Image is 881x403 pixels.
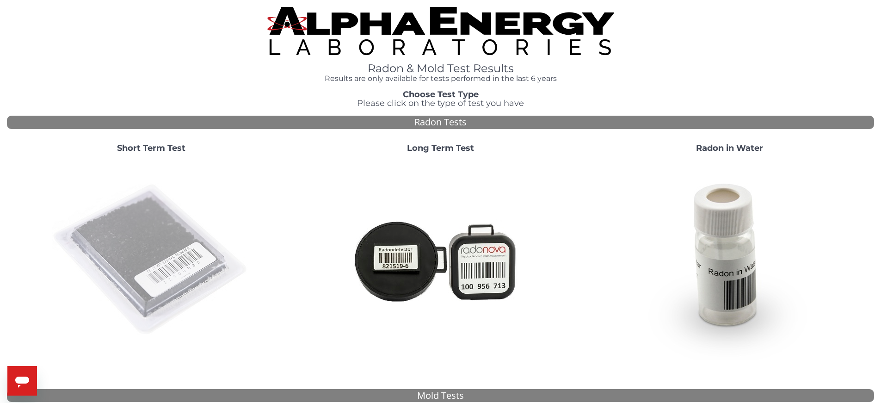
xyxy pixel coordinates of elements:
[7,116,874,129] div: Radon Tests
[267,7,614,55] img: TightCrop.jpg
[630,161,829,360] img: RadoninWater.jpg
[403,89,479,99] strong: Choose Test Type
[357,98,524,108] span: Please click on the type of test you have
[7,366,37,396] iframe: Button to launch messaging window
[341,161,540,360] img: Radtrak2vsRadtrak3.jpg
[267,74,614,83] h4: Results are only available for tests performed in the last 6 years
[7,389,874,403] div: Mold Tests
[696,143,763,153] strong: Radon in Water
[52,161,251,360] img: ShortTerm.jpg
[267,62,614,74] h1: Radon & Mold Test Results
[117,143,185,153] strong: Short Term Test
[407,143,474,153] strong: Long Term Test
